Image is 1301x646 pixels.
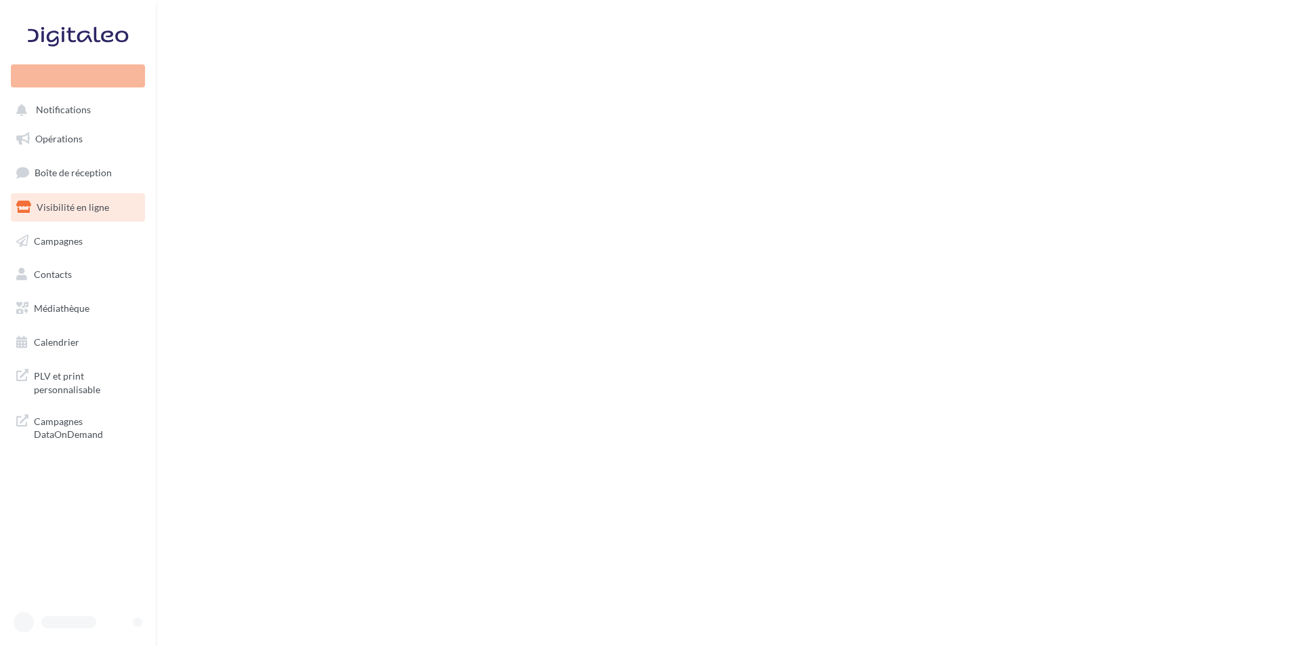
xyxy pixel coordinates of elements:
span: Visibilité en ligne [37,201,109,213]
span: Calendrier [34,336,79,348]
span: Notifications [36,104,91,116]
span: Campagnes DataOnDemand [34,412,140,441]
a: Médiathèque [8,294,148,323]
a: Campagnes DataOnDemand [8,407,148,447]
a: Calendrier [8,328,148,357]
a: Contacts [8,260,148,289]
span: Contacts [34,268,72,280]
span: Médiathèque [34,302,89,314]
a: Opérations [8,125,148,153]
div: Nouvelle campagne [11,64,145,87]
a: Boîte de réception [8,158,148,187]
span: Boîte de réception [35,167,112,178]
span: PLV et print personnalisable [34,367,140,396]
span: Opérations [35,133,83,144]
a: Campagnes [8,227,148,256]
a: PLV et print personnalisable [8,361,148,401]
a: Visibilité en ligne [8,193,148,222]
span: Campagnes [34,235,83,246]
